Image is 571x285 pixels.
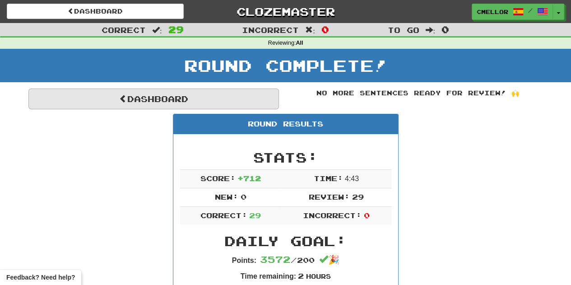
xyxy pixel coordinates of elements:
span: To go [387,25,419,34]
a: cmellor / [472,4,553,20]
span: Incorrect [242,25,299,34]
strong: Points: [232,257,256,264]
span: 2 [298,271,304,280]
span: : [305,26,315,34]
h2: Stats: [180,150,391,165]
span: 29 [249,211,261,220]
span: 🎉 [319,255,339,265]
span: Time: [313,174,343,182]
span: cmellor [477,8,508,16]
span: 0 [363,211,369,220]
div: Round Results [173,114,398,134]
strong: All [296,40,303,46]
span: 0 [441,24,449,35]
span: 0 [321,24,329,35]
small: Hours [306,272,330,280]
span: Open feedback widget [6,273,75,282]
span: Correct: [200,211,247,220]
h1: Round Complete! [3,56,568,75]
h2: Daily Goal: [180,234,391,248]
span: / [528,7,533,14]
span: Incorrect: [303,211,362,220]
span: / 200 [260,256,314,264]
span: Correct [102,25,146,34]
span: 0 [240,192,246,201]
a: Dashboard [7,4,184,19]
span: Score: [200,174,235,182]
span: 4 : 43 [345,175,359,182]
a: Clozemaster [197,4,374,19]
span: + 712 [237,174,261,182]
span: : [425,26,435,34]
span: Review: [309,192,350,201]
div: No more sentences ready for review! 🙌 [292,89,543,98]
span: 3572 [260,254,291,265]
span: 29 [352,192,363,201]
span: : [152,26,162,34]
span: New: [215,192,238,201]
span: 29 [168,24,184,35]
strong: Time remaining: [241,272,296,280]
a: Dashboard [28,89,279,109]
